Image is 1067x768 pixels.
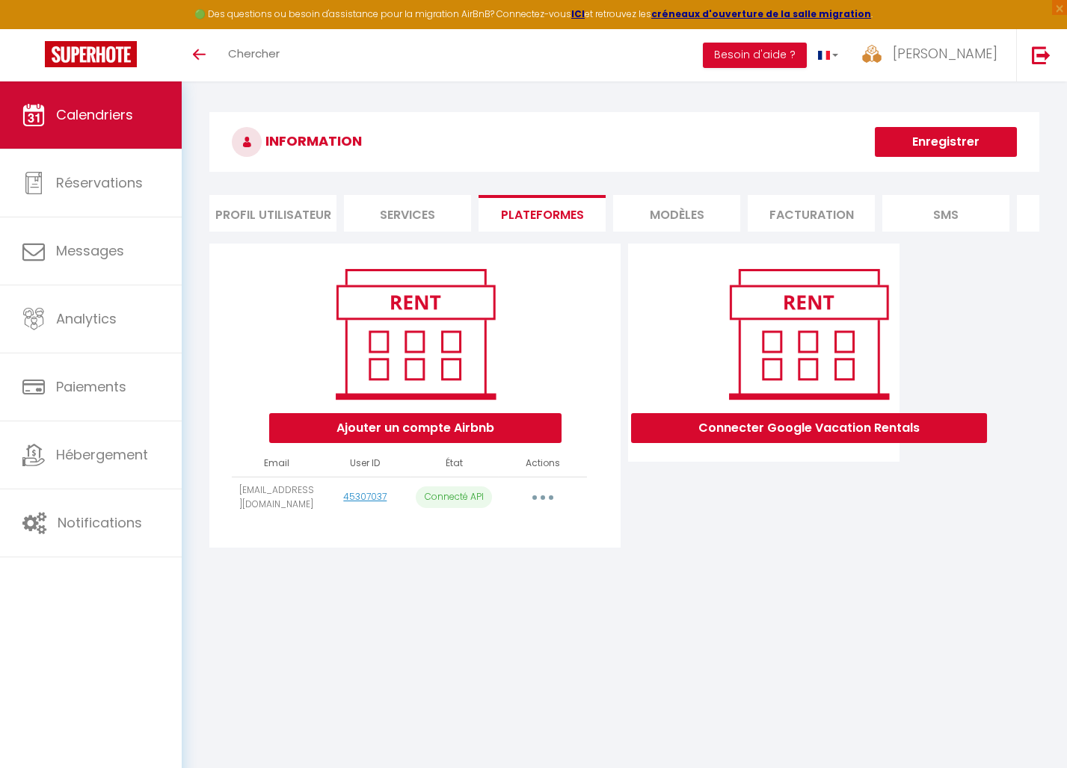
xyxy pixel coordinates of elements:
img: ... [861,43,883,65]
button: Besoin d'aide ? [703,43,807,68]
span: [PERSON_NAME] [893,44,997,63]
span: Notifications [58,513,142,532]
li: Profil Utilisateur [209,195,336,232]
th: État [410,450,499,477]
span: Chercher [228,46,280,61]
button: Connecter Google Vacation Rentals [631,413,987,443]
td: [EMAIL_ADDRESS][DOMAIN_NAME] [232,477,321,518]
img: logout [1032,46,1051,64]
img: rent.png [320,262,511,406]
th: User ID [321,450,410,477]
button: Ajouter un compte Airbnb [269,413,562,443]
span: Réservations [56,173,143,192]
span: Messages [56,241,124,260]
li: Plateformes [479,195,606,232]
th: Email [232,450,321,477]
li: Facturation [748,195,875,232]
span: Analytics [56,309,117,328]
a: 45307037 [343,490,387,503]
a: créneaux d'ouverture de la salle migration [651,7,871,20]
span: Paiements [56,377,126,396]
h3: INFORMATION [209,112,1039,172]
th: Actions [498,450,587,477]
li: SMS [882,195,1009,232]
img: rent.png [713,262,904,406]
span: Calendriers [56,105,133,124]
img: Super Booking [45,41,137,67]
a: Chercher [217,29,291,81]
a: ICI [571,7,585,20]
button: Enregistrer [875,127,1017,157]
p: Connecté API [416,486,493,508]
li: Services [344,195,471,232]
button: Ouvrir le widget de chat LiveChat [12,6,57,51]
a: ... [PERSON_NAME] [849,29,1016,81]
span: Hébergement [56,445,148,464]
li: MODÈLES [613,195,740,232]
